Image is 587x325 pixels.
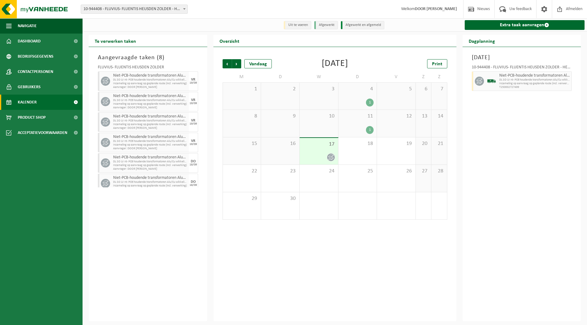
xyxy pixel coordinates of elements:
span: 4 [341,86,374,92]
span: 9 [264,113,296,120]
span: 1 [226,86,258,92]
div: 18/09 [190,184,197,187]
td: Z [431,71,447,82]
span: 23 [264,168,296,175]
span: Niet-PCB-houdende transformatoren Alu/Cu wikkelingen [113,175,187,180]
h2: Te verwerken taken [89,35,142,47]
span: Aanvrager: DOOR [PERSON_NAME] [113,106,187,110]
span: DL SO LV nt- PCB houdende transformatoren Alu/Cu wikkelingen [113,180,187,184]
span: Gebruikers [18,79,41,95]
span: 13 [419,113,428,120]
a: Extra taak aanvragen [465,20,585,30]
div: VR [191,78,195,81]
div: 19/09 [190,122,197,125]
span: 25 [341,168,374,175]
span: Product Shop [18,110,46,125]
span: 11 [341,113,374,120]
span: 24 [303,168,335,175]
span: 14 [434,113,444,120]
div: VR [191,98,195,102]
span: Niet-PCB-houdende transformatoren Alu/Cu wikkelingen [113,155,187,160]
li: Afgewerkt en afgemeld [341,21,384,29]
span: 2 [264,86,296,92]
td: M [223,71,261,82]
span: DL SO LV nt- PCB houdende transformatoren Alu/Cu wikkelingen [113,99,187,102]
div: 18/09 [190,163,197,166]
span: Dashboard [18,34,41,49]
span: Acceptatievoorwaarden [18,125,67,140]
span: Bedrijfsgegevens [18,49,54,64]
li: Afgewerkt [314,21,338,29]
span: 15 [226,140,258,147]
span: Print [432,62,442,67]
h3: Aangevraagde taken ( ) [98,53,198,62]
span: 22 [226,168,258,175]
div: VR [191,139,195,143]
span: Inzameling op aanvraag op geplande route (incl. verwerking) [499,82,570,85]
span: 29 [226,195,258,202]
span: DL SO LV nt- PCB houdende transformatoren Alu/Cu wikkelingen [113,78,187,82]
div: 19/09 [190,102,197,105]
div: DO [191,160,196,163]
span: 21 [434,140,444,147]
span: 5 [380,86,412,92]
span: Aanvrager: DOOR [PERSON_NAME] [113,126,187,130]
span: Inzameling op aanvraag op geplande route (incl. verwerking) [113,184,187,188]
span: 17 [303,141,335,148]
div: FLUVIUS- FLUENTIS HEUSDEN ZOLDER [98,65,198,71]
span: 10-944408 - FLUVIUS- FLUENTIS HEUSDEN ZOLDER - HEUSDEN-ZOLDER [81,5,187,13]
span: 18 [341,140,374,147]
span: Volgende [232,59,241,68]
span: Inzameling op aanvraag op geplande route (incl. verwerking) [113,143,187,147]
span: Aanvrager: DOOR [PERSON_NAME] [113,85,187,89]
span: 8 [159,55,162,61]
span: 12 [380,113,412,120]
div: [DATE] [322,59,348,68]
span: Aanvrager: DOOR [PERSON_NAME] [113,167,187,171]
div: 1 [366,126,374,134]
span: Inzameling op aanvraag op geplande route (incl. verwerking) [113,164,187,167]
td: V [377,71,415,82]
span: 3 [303,86,335,92]
span: 10 [303,113,335,120]
div: 19/09 [190,81,197,85]
span: Navigatie [18,18,37,34]
span: 16 [264,140,296,147]
td: Z [416,71,431,82]
span: 26 [380,168,412,175]
div: VR [191,119,195,122]
strong: DOOR [PERSON_NAME] [415,7,457,11]
div: 1 [366,99,374,107]
td: D [261,71,300,82]
span: Kalender [18,95,37,110]
span: 20 [419,140,428,147]
span: 10-944408 - FLUVIUS- FLUENTIS HEUSDEN ZOLDER - HEUSDEN-ZOLDER [81,5,188,14]
span: Aanvrager: DOOR [PERSON_NAME] [113,147,187,150]
a: Print [427,59,447,68]
div: 10-944408 - FLUVIUS- FLUENTIS HEUSDEN ZOLDER - HEUSDEN-ZOLDER [472,65,572,71]
img: BL-SO-LV [487,77,496,86]
span: 6 [419,86,428,92]
span: Niet-PCB-houdende transformatoren Alu/Cu wikkelingen [113,94,187,99]
span: DL SO LV nt- PCB houdende transformatoren Alu/Cu wikkelingen [113,160,187,164]
span: 19 [380,140,412,147]
h3: [DATE] [472,53,572,62]
div: Vandaag [244,59,272,68]
li: Uit te voeren [284,21,311,29]
span: DL SO LV nt- PCB houdende transformatoren Alu/Cu wikkelingen [499,78,570,82]
span: Niet-PCB-houdende transformatoren Alu/Cu wikkelingen [499,73,570,78]
td: D [338,71,377,82]
div: 19/09 [190,143,197,146]
td: W [300,71,338,82]
div: DO [191,180,196,184]
span: Contactpersonen [18,64,53,79]
span: Niet-PCB-houdende transformatoren Alu/Cu wikkelingen [113,73,187,78]
span: DL SO LV nt- PCB houdende transformatoren Alu/Cu wikkelingen [113,139,187,143]
span: DL SO LV nt- PCB houdende transformatoren Alu/Cu wikkelingen [113,119,187,123]
span: Niet-PCB-houdende transformatoren Alu/Cu wikkelingen [113,114,187,119]
h2: Overzicht [213,35,246,47]
h2: Dagplanning [463,35,501,47]
span: 27 [419,168,428,175]
span: Vorige [223,59,232,68]
span: Inzameling op aanvraag op geplande route (incl. verwerking) [113,82,187,85]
